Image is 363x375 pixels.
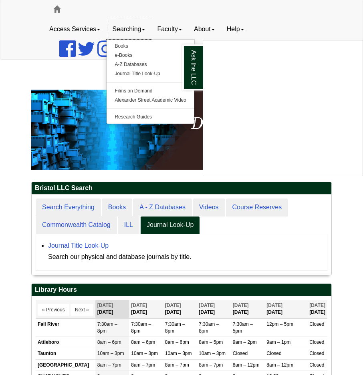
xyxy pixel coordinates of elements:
button: « Previous [38,304,69,316]
a: Journal Title Look-Up [48,242,109,249]
span: [DATE] [165,303,181,308]
span: 8am – 7pm [131,362,155,368]
span: [DATE] [266,303,282,308]
a: Course Reserves [226,199,288,217]
span: 8am – 6pm [97,339,121,345]
span: 8am – 5pm [199,339,223,345]
td: Fall River [36,319,95,337]
span: Closed [233,351,248,356]
span: Closed [309,321,324,327]
span: 10am – 3pm [97,351,124,356]
img: HTML tutorial [31,90,332,170]
span: 8am – 7pm [165,362,189,368]
span: 9am – 1pm [266,339,290,345]
a: Faculty [151,19,188,39]
span: 8am – 7pm [199,362,223,368]
span: 7:30am – 8pm [97,321,117,334]
span: 8am – 6pm [165,339,189,345]
th: [DATE] [197,300,231,318]
a: Journal Title Look-Up [107,69,194,78]
a: Journal Look-Up [140,216,200,234]
span: 9am – 2pm [233,339,257,345]
th: [DATE] [264,300,307,318]
a: Research Guides [107,112,194,122]
span: 7:30am – 5pm [233,321,253,334]
a: Ask the LLC [182,44,203,90]
span: [DATE] [131,303,147,308]
a: Commonwealth Catalog [36,216,117,234]
td: Attleboro [36,337,95,348]
th: [DATE] [163,300,197,318]
span: 12pm – 5pm [266,321,293,327]
h2: Library Hours [32,284,331,296]
td: Taunton [36,348,95,359]
a: A-Z Databases [107,60,194,69]
span: 10am – 3pm [131,351,158,356]
th: [DATE] [231,300,265,318]
span: 8am – 12pm [266,362,293,368]
span: 7:30am – 8pm [131,321,151,334]
span: Closed [309,339,324,345]
span: Closed [266,351,281,356]
a: Search Everything [36,199,101,217]
div: Ask the LLC [203,40,363,176]
span: 7:30am – 8pm [165,321,185,334]
a: Books [107,42,194,51]
a: Videos [193,199,225,217]
a: ILL [118,216,139,234]
h2: Bristol LLC Search [32,182,331,195]
a: e-Books [107,51,194,60]
a: A - Z Databases [133,199,192,217]
span: 10am – 3pm [165,351,192,356]
button: Next » [71,304,93,316]
th: [DATE] [95,300,129,318]
span: Closed [309,362,324,368]
span: Closed [309,351,324,356]
span: [DATE] [233,303,249,308]
th: [DATE] [307,300,327,318]
span: [DATE] [309,303,325,308]
a: My Library Account [259,39,326,59]
iframe: Chat Widget [203,40,363,176]
span: 10am – 3pm [199,351,226,356]
span: 8am – 7pm [97,362,121,368]
span: [DATE] [97,303,113,308]
span: 7:30am – 8pm [199,321,219,334]
div: Search our physical and database journals by title. [48,251,323,263]
span: [DATE] [199,303,215,308]
a: Access Services [43,19,106,39]
a: Help [221,19,250,39]
a: Books [102,199,132,217]
span: 8am – 6pm [131,339,155,345]
a: About [188,19,221,39]
a: Searching [106,19,151,39]
a: Films on Demand [107,86,194,96]
span: 8am – 12pm [233,362,260,368]
th: [DATE] [129,300,163,318]
td: [GEOGRAPHIC_DATA] [36,359,95,371]
a: Alexander Street Academic Video [107,96,194,105]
